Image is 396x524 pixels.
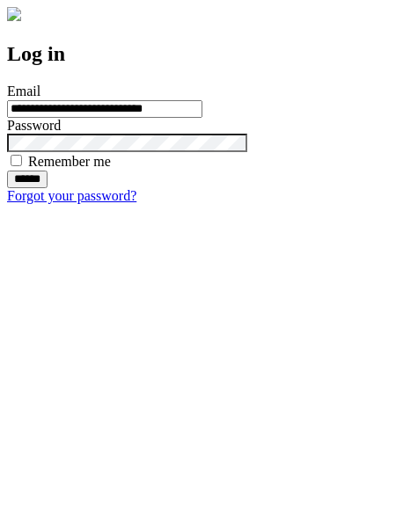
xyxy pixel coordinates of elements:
label: Email [7,84,40,98]
label: Remember me [28,154,111,169]
a: Forgot your password? [7,188,136,203]
img: logo-4e3dc11c47720685a147b03b5a06dd966a58ff35d612b21f08c02c0306f2b779.png [7,7,21,21]
label: Password [7,118,61,133]
h2: Log in [7,42,389,66]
